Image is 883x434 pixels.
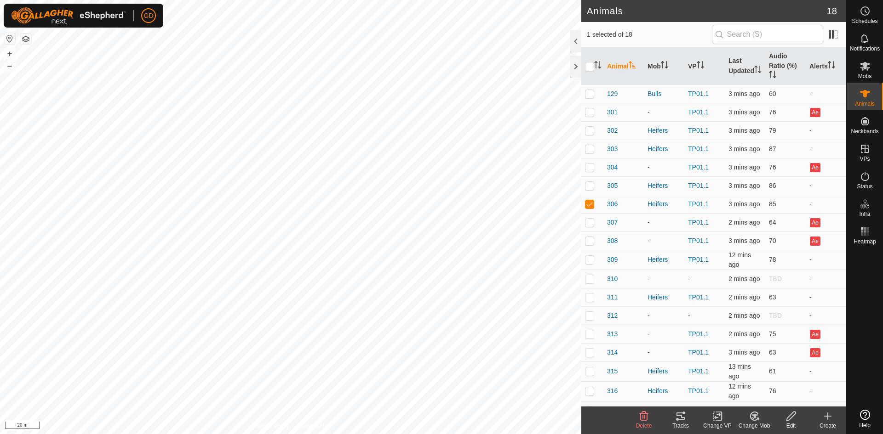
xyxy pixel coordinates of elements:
[769,182,776,189] span: 86
[648,236,681,246] div: -
[594,62,602,70] p-sorticon: Activate to sort
[728,406,731,414] span: -
[648,126,681,135] div: Heifers
[728,363,751,380] span: 30 Sept 2025, 9:14 am
[725,48,765,85] th: Last Updated
[728,251,751,268] span: 30 Sept 2025, 9:14 am
[769,219,776,226] span: 64
[648,144,681,154] div: Heifers
[688,237,709,244] a: TP01.1
[636,423,652,429] span: Delete
[688,145,709,152] a: TP01.1
[859,211,870,217] span: Infra
[607,311,618,321] span: 312
[688,256,709,263] a: TP01.1
[688,275,690,282] app-display-virtual-paddock-transition: -
[728,383,751,400] span: 30 Sept 2025, 9:15 am
[765,48,806,85] th: Audio Ratio (%)
[860,156,870,162] span: VPs
[688,200,709,208] a: TP01.1
[20,34,31,45] button: Map Layers
[728,219,760,226] span: 30 Sept 2025, 9:24 am
[806,361,846,381] td: -
[806,48,846,85] th: Alerts
[736,422,773,430] div: Change Mob
[648,89,681,99] div: Bulls
[806,85,846,103] td: -
[728,275,760,282] span: 30 Sept 2025, 9:24 am
[769,256,776,263] span: 78
[648,199,681,209] div: Heifers
[728,145,760,152] span: 30 Sept 2025, 9:24 am
[852,18,877,24] span: Schedules
[688,330,709,338] a: TP01.1
[855,101,875,107] span: Animals
[607,293,618,302] span: 311
[827,4,837,18] span: 18
[688,406,690,414] app-display-virtual-paddock-transition: -
[661,62,668,70] p-sorticon: Activate to sort
[806,288,846,306] td: -
[754,67,762,74] p-sorticon: Activate to sort
[662,422,699,430] div: Tracks
[810,330,820,339] button: Ae
[648,386,681,396] div: Heifers
[688,182,709,189] a: TP01.1
[828,62,835,70] p-sorticon: Activate to sort
[769,349,776,356] span: 63
[769,312,782,319] span: TBD
[587,30,712,39] span: 1 selected of 18
[810,218,820,227] button: Ae
[854,239,876,244] span: Heatmap
[688,367,709,375] a: TP01.1
[648,348,681,357] div: -
[11,7,126,24] img: Gallagher Logo
[728,330,760,338] span: 30 Sept 2025, 9:24 am
[809,422,846,430] div: Create
[607,107,618,117] span: 301
[684,48,725,85] th: VP
[728,127,760,134] span: 30 Sept 2025, 9:24 am
[607,406,618,415] span: 320
[769,127,776,134] span: 79
[4,48,15,59] button: +
[859,423,871,428] span: Help
[607,329,618,339] span: 313
[648,329,681,339] div: -
[648,181,681,191] div: Heifers
[712,25,823,44] input: Search (S)
[648,311,681,321] div: -
[806,270,846,288] td: -
[847,406,883,432] a: Help
[607,386,618,396] span: 316
[648,163,681,172] div: -
[769,72,776,79] p-sorticon: Activate to sort
[769,90,776,97] span: 60
[648,366,681,376] div: Heifers
[688,312,690,319] app-display-virtual-paddock-transition: -
[806,121,846,140] td: -
[810,237,820,246] button: Ae
[806,306,846,325] td: -
[773,422,809,430] div: Edit
[806,381,846,401] td: -
[851,129,878,134] span: Neckbands
[769,275,782,282] span: TBD
[728,182,760,189] span: 30 Sept 2025, 9:24 am
[688,387,709,395] a: TP01.1
[769,367,776,375] span: 61
[644,48,684,85] th: Mob
[728,90,760,97] span: 30 Sept 2025, 9:24 am
[607,144,618,154] span: 303
[810,163,820,172] button: Ae
[648,274,681,284] div: -
[769,330,776,338] span: 75
[769,387,776,395] span: 76
[648,107,681,117] div: -
[607,274,618,284] span: 310
[769,293,776,301] span: 63
[728,293,760,301] span: 30 Sept 2025, 9:24 am
[254,422,289,430] a: Privacy Policy
[688,349,709,356] a: TP01.1
[688,293,709,301] a: TP01.1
